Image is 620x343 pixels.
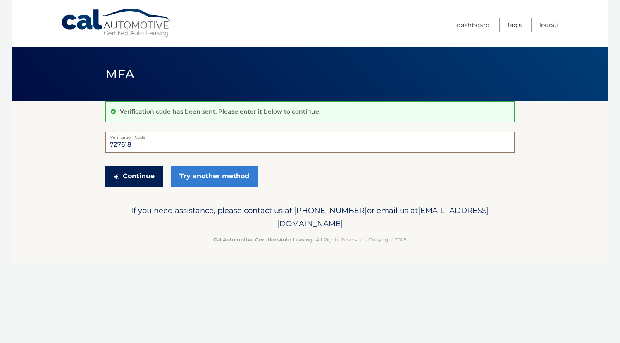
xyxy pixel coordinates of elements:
p: If you need assistance, please contact us at: or email us at [111,204,509,230]
span: [EMAIL_ADDRESS][DOMAIN_NAME] [277,206,489,228]
p: - All Rights Reserved - Copyright 2025 [111,235,509,244]
a: Try another method [171,166,258,187]
strong: Cal Automotive Certified Auto Leasing [213,237,312,243]
a: Dashboard [457,18,490,32]
a: FAQ's [508,18,522,32]
input: Verification Code [105,132,515,153]
p: Verification code has been sent. Please enter it below to continue. [120,108,320,115]
label: Verification Code [105,132,515,139]
button: Continue [105,166,163,187]
a: Cal Automotive [61,8,172,38]
span: [PHONE_NUMBER] [294,206,367,215]
a: Logout [539,18,559,32]
span: MFA [105,66,134,82]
